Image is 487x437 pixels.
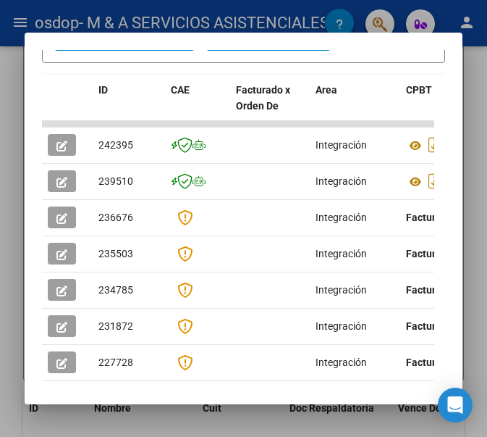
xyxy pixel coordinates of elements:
[93,75,165,138] datatable-header-cell: ID
[98,84,108,96] span: ID
[98,175,133,187] span: 239510
[171,84,190,96] span: CAE
[316,248,367,259] span: Integración
[425,133,444,157] i: Descargar documento
[316,175,367,187] span: Integración
[316,357,367,368] span: Integración
[236,84,290,112] span: Facturado x Orden De
[230,75,310,138] datatable-header-cell: Facturado x Orden De
[316,84,337,96] span: Area
[316,320,367,332] span: Integración
[316,139,367,151] span: Integración
[310,75,400,138] datatable-header-cell: Area
[98,212,133,223] span: 236676
[406,84,432,96] span: CPBT
[98,139,133,151] span: 242395
[98,284,133,296] span: 234785
[165,75,230,138] datatable-header-cell: CAE
[438,388,473,423] div: Open Intercom Messenger
[98,357,133,368] span: 227728
[425,170,444,193] i: Descargar documento
[316,284,367,296] span: Integración
[316,212,367,223] span: Integración
[98,248,133,259] span: 235503
[98,320,133,332] span: 231872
